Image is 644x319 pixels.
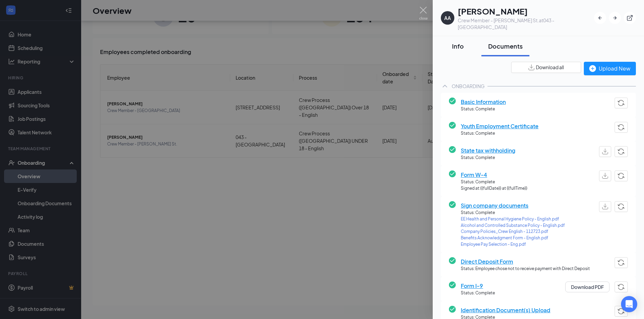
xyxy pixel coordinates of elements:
[461,290,495,296] span: Status: Complete
[444,15,451,21] div: AA
[461,216,565,222] a: EE Health and Personal Hygiene Policy - English.pdf
[461,282,495,290] span: Form I-9
[461,130,539,137] span: Status: Complete
[458,5,594,17] h1: [PERSON_NAME]
[624,12,636,24] button: ExternalLink
[461,241,565,248] a: Employee Pay Selection - Eng.pdf
[461,210,565,216] span: Status: Complete
[461,235,565,241] a: Benefits Acknowledgment Form - English.pdf
[461,222,565,229] a: Alcohol and Controlled Substance Policy - English.pdf
[461,170,527,179] span: Form W-4
[626,15,633,21] svg: ExternalLink
[612,15,618,21] svg: ArrowRight
[461,155,515,161] span: Status: Complete
[461,201,565,210] span: Sign company documents
[441,82,449,90] svg: ChevronUp
[461,146,515,155] span: State tax withholding
[461,122,539,130] span: Youth Employment Certificate
[461,106,506,112] span: Status: Complete
[488,42,523,50] div: Documents
[511,62,581,73] button: Download all
[609,12,621,24] button: ArrowRight
[536,64,564,71] span: Download all
[589,64,630,73] div: Upload New
[461,185,527,192] span: Signed at: {{fullDate}} at {{fullTime}}
[621,296,637,312] div: Open Intercom Messenger
[597,15,603,21] svg: ArrowLeftNew
[461,229,565,235] a: Company Policies_Crew English - 112723.pdf
[461,257,590,266] span: Direct Deposit Form
[565,282,610,292] button: Download PDF
[461,98,506,106] span: Basic Information
[448,42,468,50] div: Info
[594,12,606,24] button: ArrowLeftNew
[461,179,527,185] span: Status: Complete
[584,62,636,75] button: Upload New
[458,17,594,30] div: Crew Member - [PERSON_NAME] St. at 043 -[GEOGRAPHIC_DATA]
[461,266,590,272] span: Status: Employee chose not to receive payment with Direct Deposit
[461,306,550,314] span: Identification Document(s) Upload
[452,83,485,89] div: ONBOARDING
